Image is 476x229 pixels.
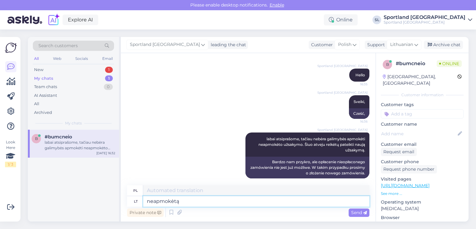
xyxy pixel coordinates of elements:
p: Customer tags [381,101,464,108]
img: Askly Logo [5,42,17,54]
div: leading the chat [208,42,246,48]
span: Polish [338,41,351,48]
span: My chats [65,120,82,126]
div: Sportland [GEOGRAPHIC_DATA] [384,20,465,25]
div: SL [372,16,381,24]
div: Team chats [34,84,57,90]
span: b [35,136,38,141]
span: Hello [355,73,365,77]
a: Explore AI [63,15,98,25]
span: Sportland [GEOGRAPHIC_DATA] [317,128,368,132]
div: Private note [127,209,164,217]
div: My chats [34,75,53,82]
div: Cześć, [349,108,369,119]
span: Sportland [GEOGRAPHIC_DATA] [317,90,368,95]
span: #bumcneio [45,134,72,140]
p: Browser [381,214,464,221]
span: Online [437,60,462,67]
span: 16:35 [344,82,368,87]
div: Web [52,55,63,63]
div: # bumcneio [396,60,437,67]
div: Archive chat [424,41,463,49]
div: [GEOGRAPHIC_DATA], [GEOGRAPHIC_DATA] [383,74,457,87]
div: lt [134,196,138,207]
a: [URL][DOMAIN_NAME] [381,183,430,188]
div: AI Assistant [34,92,57,99]
div: Bardzo nam przykro, ale opłacenie nieopłaconego zamówienia nie jest już możliwe. W takim przypadk... [245,157,369,178]
p: Chrome [TECHNICAL_ID] [381,221,464,227]
img: explore-ai [47,13,60,26]
span: Sveiki, [354,99,365,104]
input: Add name [381,130,456,137]
p: Operating system [381,199,464,205]
div: labai atsiprašome, tačiau nebėra galimybės apmokėti neapmokėto užsakymo. Šiuo atveju reikėtų pate... [45,140,115,151]
div: Email [101,55,114,63]
span: 16:37 [344,179,368,183]
div: Socials [74,55,89,63]
div: pl [133,185,138,196]
div: Online [324,14,358,25]
span: Search customers [38,43,78,49]
span: Sportland [GEOGRAPHIC_DATA] [317,64,368,68]
span: b [386,62,389,67]
a: Sportland [GEOGRAPHIC_DATA]Sportland [GEOGRAPHIC_DATA] [384,15,472,25]
textarea: neapmokėtą [143,196,369,207]
div: New [34,67,43,73]
div: 1 / 3 [5,162,16,167]
div: 1 [105,75,113,82]
div: Request phone number [381,165,437,173]
p: Visited pages [381,176,464,182]
div: Customer information [381,92,464,98]
p: Customer name [381,121,464,128]
div: Archived [34,110,52,116]
div: Customer [309,42,333,48]
span: Enable [268,2,286,8]
span: 16:36 [344,119,368,124]
div: All [34,101,39,107]
span: Lithuanian [390,41,413,48]
div: Sportland [GEOGRAPHIC_DATA] [384,15,465,20]
div: [DATE] 16:32 [96,151,115,155]
p: [MEDICAL_DATA] [381,205,464,212]
input: Add a tag [381,109,464,119]
div: 0 [104,84,113,90]
span: Send [351,210,367,215]
div: Support [365,42,385,48]
div: Look Here [5,139,16,167]
p: See more ... [381,191,464,196]
span: Sportland [GEOGRAPHIC_DATA] [130,41,200,48]
div: 1 [105,67,113,73]
p: Customer phone [381,159,464,165]
div: Request email [381,148,417,156]
p: Customer email [381,141,464,148]
span: labai atsiprašome, tačiau nebėra galimybės apmokėti neapmokėto užsakymo. Šiuo atveju reikėtų pate... [258,137,366,152]
div: All [33,55,40,63]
